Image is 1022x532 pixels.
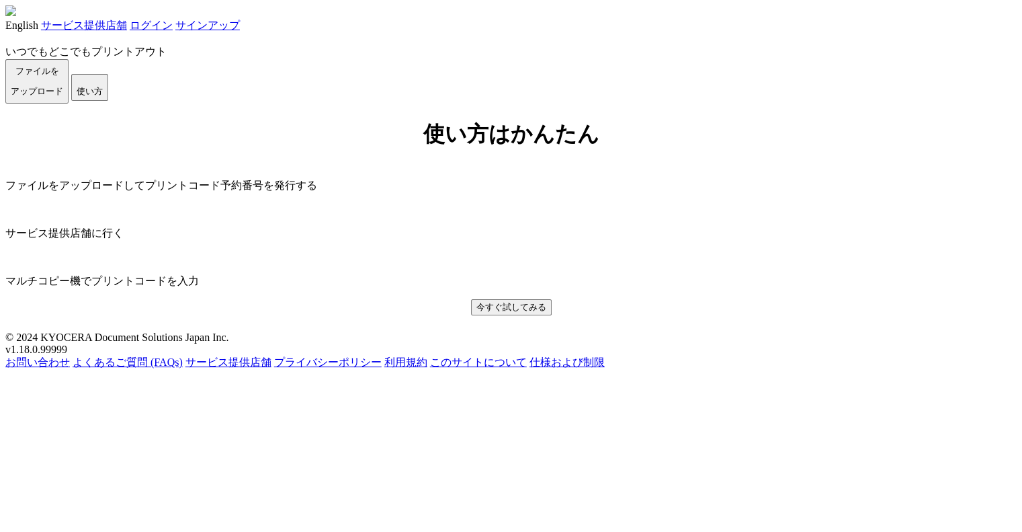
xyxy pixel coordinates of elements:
[5,5,16,16] img: KyoceraLogo_white.png
[5,356,70,368] a: お問い合わせ
[430,356,527,368] a: このサイトについて
[5,274,1017,289] p: マルチコピー機でプリントコードを入力
[384,356,427,368] a: 利用規約
[529,356,605,368] a: 仕様および制限
[5,227,1017,241] p: サービス提供店舗に行く
[274,356,382,368] a: プライバシーポリシー
[471,299,552,315] button: 今すぐ試してみる
[41,20,127,31] a: サービス提供店舗
[5,332,229,343] span: © 2024 KYOCERA Document Solutions Japan Inc.
[73,356,183,368] a: よくあるご質問 (FAQs)
[71,74,108,101] button: 使い方
[175,20,240,31] a: サインアップ
[5,120,1017,149] h1: 使い方はかんたん
[5,344,67,355] span: v1.18.0.99999
[11,66,63,96] span: ファイルを ​​アップロード
[130,20,173,31] a: ログイン
[5,59,69,104] button: ファイルを​​アップロード
[5,46,167,57] a: いつでもどこでもプリントアウト
[5,20,38,31] a: English
[5,179,1017,193] p: ファイルをアップロードしてプリントコード予約番号を発行する
[185,356,271,368] a: サービス提供店舗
